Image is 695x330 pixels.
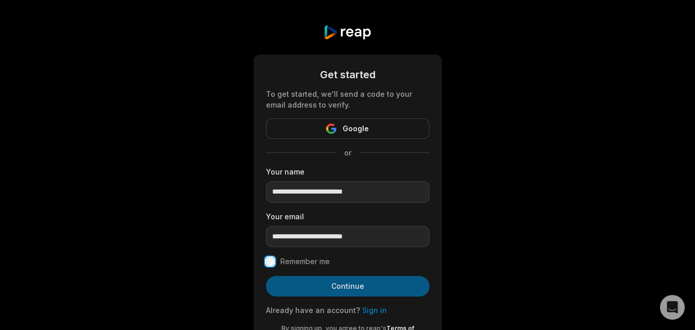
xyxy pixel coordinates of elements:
[266,67,430,82] div: Get started
[266,89,430,110] div: To get started, we'll send a code to your email address to verify.
[266,306,360,315] span: Already have an account?
[266,276,430,297] button: Continue
[336,147,360,158] span: or
[280,255,330,268] label: Remember me
[660,295,685,320] div: Open Intercom Messenger
[343,123,369,135] span: Google
[362,306,387,315] a: Sign in
[266,118,430,139] button: Google
[323,25,372,40] img: reap
[266,211,430,222] label: Your email
[266,166,430,177] label: Your name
